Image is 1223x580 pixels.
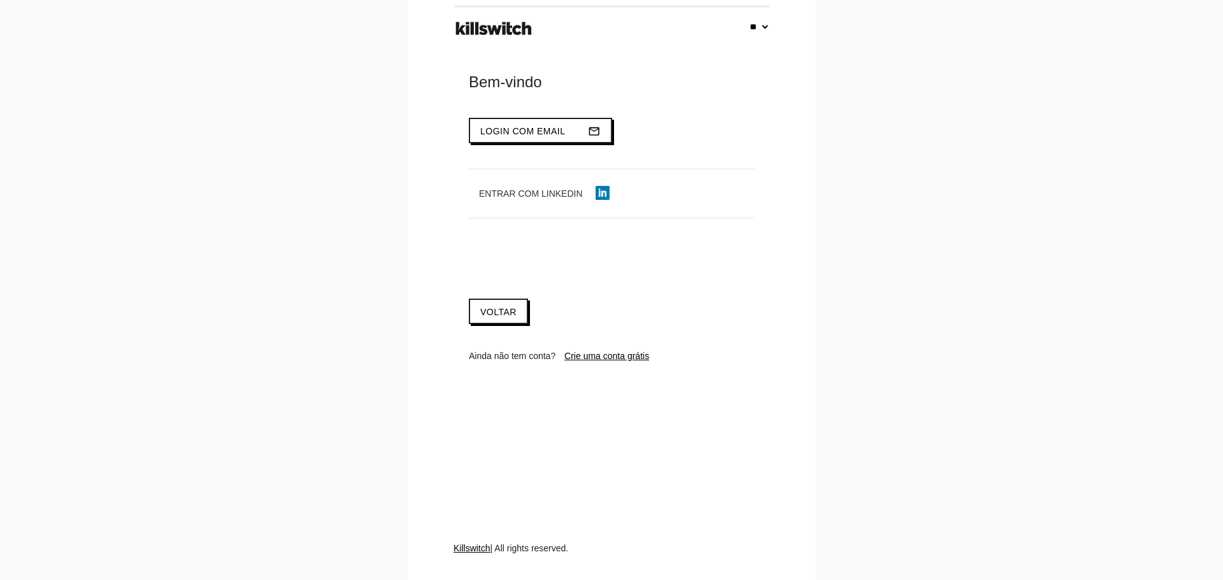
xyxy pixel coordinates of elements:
div: | All rights reserved. [454,542,769,580]
img: linkedin-icon.png [596,186,610,200]
span: Login com email [480,126,566,136]
img: ks-logo-black-footer.png [453,17,534,40]
iframe: Botão Iniciar sessão com o Google [462,243,641,271]
button: Entrar com LinkedIn [469,182,620,205]
button: Login com emailmail_outline [469,118,612,143]
span: Entrar com LinkedIn [479,188,583,199]
a: Crie uma conta grátis [564,351,649,361]
div: Bem-vindo [469,72,754,92]
i: mail_outline [588,119,601,143]
a: Voltar [469,299,528,324]
span: Ainda não tem conta? [469,351,555,361]
a: Killswitch [454,543,490,553]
